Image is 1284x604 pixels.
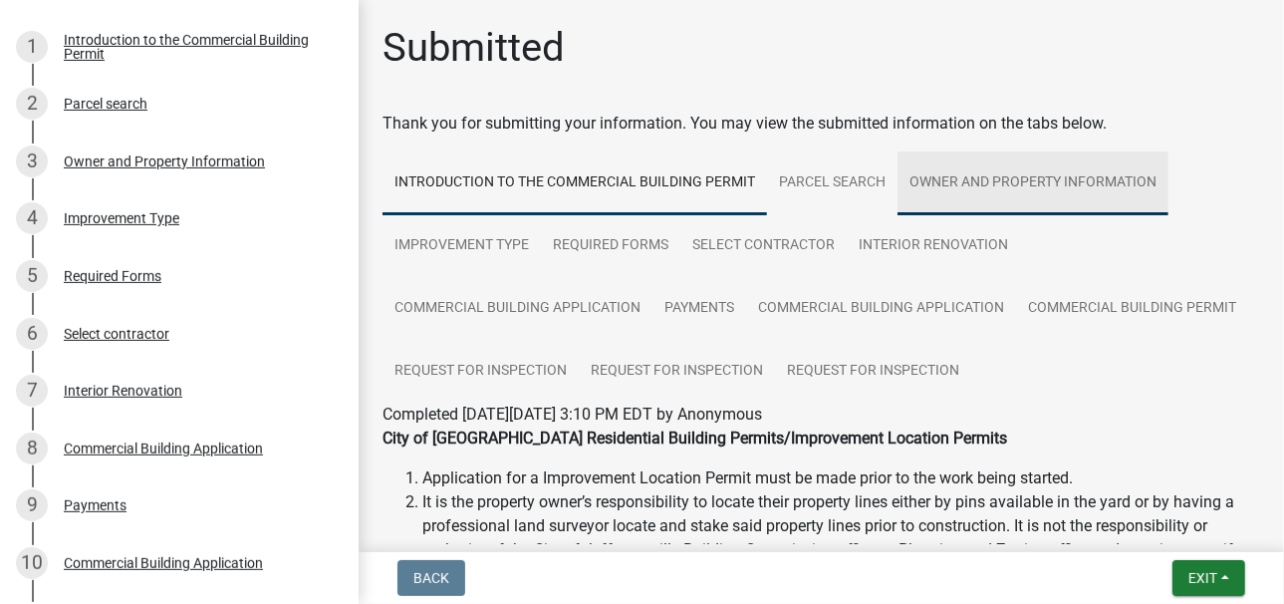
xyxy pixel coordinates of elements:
div: 6 [16,318,48,350]
div: Commercial Building Application [64,556,263,570]
div: 8 [16,433,48,464]
div: 4 [16,202,48,234]
a: Interior Renovation [847,214,1020,278]
a: Parcel search [767,151,898,215]
h1: Submitted [383,24,565,72]
div: 7 [16,375,48,407]
a: Payments [652,277,746,341]
a: Request for Inspection [775,340,971,404]
div: Interior Renovation [64,384,182,398]
div: 9 [16,489,48,521]
div: 5 [16,260,48,292]
a: Commercial Building Application [746,277,1016,341]
div: Commercial Building Application [64,442,263,455]
span: Exit [1188,570,1217,586]
div: Thank you for submitting your information. You may view the submitted information on the tabs below. [383,112,1260,136]
span: Back [413,570,449,586]
li: It is the property owner’s responsibility to locate their property lines either by pins available... [422,490,1260,586]
div: 1 [16,31,48,63]
div: Select contractor [64,327,169,341]
strong: City of [GEOGRAPHIC_DATA] Residential Building Permits/Improvement Location Permits [383,429,1007,448]
div: Improvement Type [64,211,179,225]
div: Required Forms [64,269,161,283]
div: Owner and Property Information [64,154,265,168]
button: Exit [1172,560,1245,596]
li: Application for a Improvement Location Permit must be made prior to the work being started. [422,466,1260,490]
div: Introduction to the Commercial Building Permit [64,33,327,61]
a: Introduction to the Commercial Building Permit [383,151,767,215]
div: Payments [64,498,127,512]
a: Select contractor [680,214,847,278]
div: 2 [16,88,48,120]
a: Commercial Building Permit [1016,277,1248,341]
span: Completed [DATE][DATE] 3:10 PM EDT by Anonymous [383,405,762,424]
div: Parcel search [64,97,147,111]
a: Owner and Property Information [898,151,1168,215]
a: Request for Inspection [579,340,775,404]
button: Back [397,560,465,596]
a: Improvement Type [383,214,541,278]
a: Required Forms [541,214,680,278]
div: 10 [16,547,48,579]
a: Request for Inspection [383,340,579,404]
a: Commercial Building Application [383,277,652,341]
div: 3 [16,146,48,177]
